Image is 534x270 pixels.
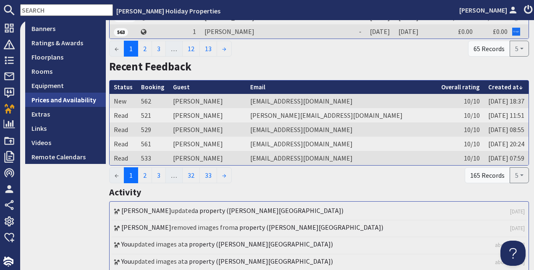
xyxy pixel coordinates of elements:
a: Overall rating [441,83,480,91]
td: [DATE] 18:37 [484,94,529,108]
a: 13 [199,41,217,57]
td: [EMAIL_ADDRESS][DOMAIN_NAME] [246,137,437,151]
a: 533 [141,154,151,162]
td: Read [110,151,137,165]
a: You [121,240,131,248]
a: You [121,257,131,265]
a: 563 [114,27,128,36]
td: Read [110,122,137,137]
a: 521 [141,111,151,119]
li: updated [112,204,526,221]
a: Banners [25,21,106,36]
a: 2 [138,167,152,183]
span: 563 [114,28,128,36]
a: Videos [25,135,106,150]
td: 10/10 [437,94,484,108]
a: 561 [141,140,151,148]
a: [PERSON_NAME] Holiday Properties [116,7,220,15]
span: 1 [124,167,138,183]
a: Email [250,83,265,91]
a: [PERSON_NAME] [459,5,519,15]
a: about [DATE] [495,241,525,249]
li: updated images at [112,237,526,254]
a: Guest [173,83,190,91]
a: S45108 [114,13,136,21]
td: [DATE] 08:55 [484,122,529,137]
input: SEARCH [20,4,113,16]
a: 12 [182,41,200,57]
img: Referer: Google [512,28,520,36]
td: [PERSON_NAME][EMAIL_ADDRESS][DOMAIN_NAME] [246,108,437,122]
a: a property ([PERSON_NAME][GEOGRAPHIC_DATA]) [184,240,333,248]
a: £0.00 [458,27,473,36]
td: [DATE] 20:24 [484,137,529,151]
td: [EMAIL_ADDRESS][DOMAIN_NAME] [246,94,437,108]
a: → [217,41,232,57]
td: [DATE] 07:59 [484,151,529,165]
td: [PERSON_NAME] [200,24,347,39]
span: 1 [124,41,138,57]
img: staytech_i_w-64f4e8e9ee0a9c174fd5317b4b171b261742d2d393467e5bdba4413f4f884c10.svg [3,257,13,267]
td: [PERSON_NAME] [169,94,246,108]
a: [DATE] [510,208,525,215]
a: Booking [141,83,165,91]
iframe: Toggle Customer Support [500,241,526,266]
td: - [347,24,366,39]
a: a property ([PERSON_NAME][GEOGRAPHIC_DATA]) [195,206,343,215]
div: 165 Records [465,167,510,183]
a: Prices and Availability [25,93,106,107]
a: Activity [109,186,141,198]
a: 562 [141,97,151,105]
button: 5 [510,41,529,57]
td: 10/10 [437,122,484,137]
span: 1 [193,27,196,36]
li: removed images from [112,221,526,237]
a: Equipment [25,78,106,93]
td: 10/10 [437,151,484,165]
a: 3 [152,41,166,57]
a: Floorplans [25,50,106,64]
a: £2,700.00 [481,13,508,21]
a: Ratings & Awards [25,36,106,50]
td: Read [110,137,137,151]
a: a property ([PERSON_NAME][GEOGRAPHIC_DATA]) [184,257,333,265]
a: [DATE] [510,224,525,232]
a: 33 [199,167,217,183]
td: [PERSON_NAME] [169,137,246,151]
a: Status [114,83,133,91]
div: 65 Records [468,41,510,57]
a: [PERSON_NAME] [121,223,171,231]
td: [EMAIL_ADDRESS][DOMAIN_NAME] [246,151,437,165]
a: Extras [25,107,106,121]
a: 32 [182,167,200,183]
a: 2 [138,41,152,57]
a: about [DATE] [495,258,525,266]
td: [PERSON_NAME] [169,151,246,165]
td: [PERSON_NAME] [169,108,246,122]
a: Remote Calendars [25,150,106,164]
td: 10/10 [437,108,484,122]
td: [DATE] [394,24,423,39]
td: 10/10 [437,137,484,151]
button: 5 [510,167,529,183]
a: a property ([PERSON_NAME][GEOGRAPHIC_DATA]) [235,223,383,231]
td: [EMAIL_ADDRESS][DOMAIN_NAME] [246,122,437,137]
a: £2,700.00 [446,13,473,21]
td: [PERSON_NAME] [169,122,246,137]
td: New [110,94,137,108]
a: Rooms [25,64,106,78]
span: 19 [189,13,196,21]
a: [PERSON_NAME] [121,206,171,215]
td: Read [110,108,137,122]
a: 3 [152,167,166,183]
td: [DATE] 11:51 [484,108,529,122]
a: Created at [488,83,523,91]
a: £0.00 [493,27,508,36]
a: Recent Feedback [109,60,191,73]
td: [DATE] [366,24,394,39]
a: → [217,167,232,183]
a: Links [25,121,106,135]
a: 529 [141,125,151,134]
